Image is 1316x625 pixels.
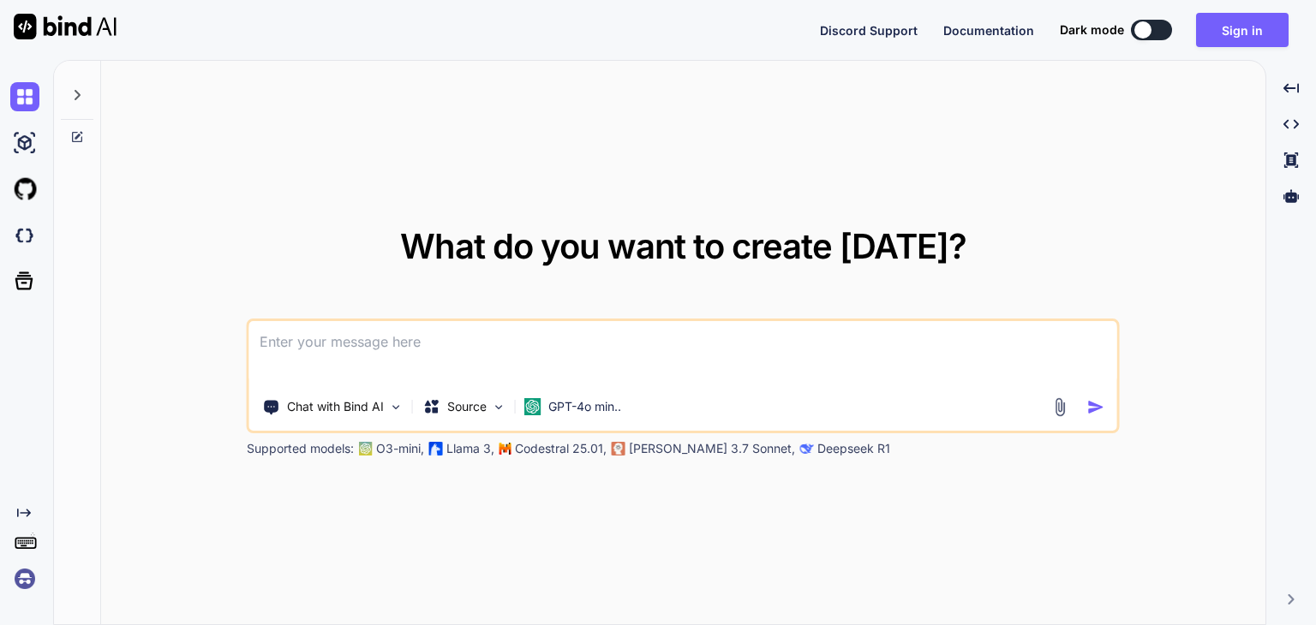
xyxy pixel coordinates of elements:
button: Discord Support [820,21,918,39]
span: Documentation [943,23,1034,38]
img: Pick Models [492,400,506,414]
p: O3-mini, [376,440,424,457]
img: darkCloudIdeIcon [10,221,39,250]
span: Discord Support [820,23,918,38]
img: Bind AI [14,14,117,39]
p: Llama 3, [446,440,494,457]
img: Pick Tools [389,400,404,414]
img: ai-studio [10,128,39,158]
img: claude [612,442,625,455]
span: Dark mode [1060,21,1124,39]
span: What do you want to create [DATE]? [400,225,966,267]
button: Documentation [943,21,1034,39]
img: GPT-4o mini [524,398,541,415]
img: Mistral-AI [499,443,511,455]
button: Sign in [1196,13,1289,47]
p: Codestral 25.01, [515,440,607,457]
img: chat [10,82,39,111]
img: icon [1087,398,1105,416]
img: Llama2 [429,442,443,455]
img: signin [10,564,39,593]
p: Chat with Bind AI [287,398,384,415]
img: claude [800,442,814,455]
p: Supported models: [247,440,354,457]
p: GPT-4o min.. [548,398,621,415]
p: [PERSON_NAME] 3.7 Sonnet, [629,440,795,457]
p: Deepseek R1 [817,440,890,457]
img: attachment [1050,397,1070,417]
img: githubLight [10,175,39,204]
p: Source [447,398,487,415]
img: GPT-4 [359,442,373,455]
